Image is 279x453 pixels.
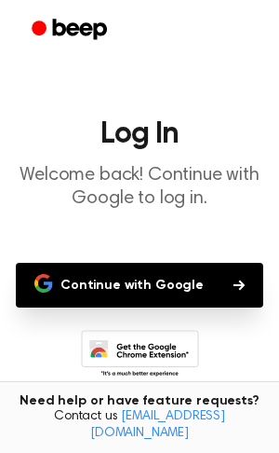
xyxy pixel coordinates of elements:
button: Continue with Google [16,263,263,308]
a: [EMAIL_ADDRESS][DOMAIN_NAME] [90,410,225,440]
span: Contact us [11,409,268,442]
a: Beep [19,12,124,48]
h1: Log In [15,119,264,149]
p: Welcome back! Continue with Google to log in. [15,164,264,211]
